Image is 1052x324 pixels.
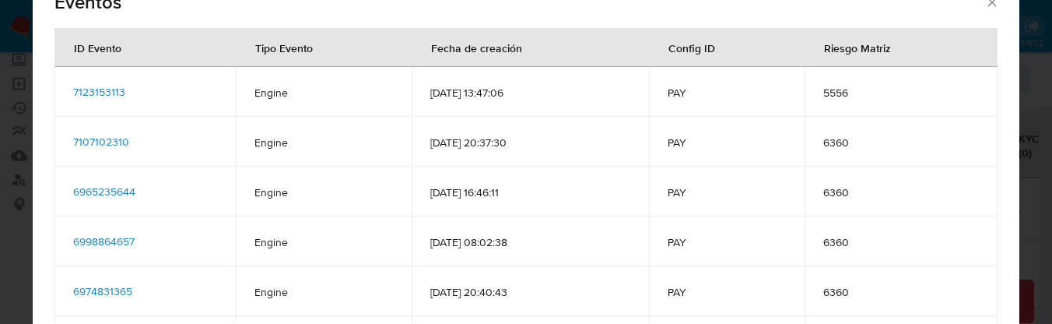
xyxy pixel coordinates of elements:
span: [DATE] 20:37:30 [430,136,629,150]
span: 6360 [823,136,979,150]
span: PAY [668,285,786,299]
span: 7107102310 [73,134,129,150]
span: PAY [668,136,786,150]
span: 6998864657 [73,234,135,249]
div: Tipo Evento [237,29,331,66]
span: 6965235644 [73,184,135,199]
span: 6974831365 [73,283,132,299]
span: 6360 [823,185,979,199]
span: [DATE] 08:02:38 [430,235,629,249]
span: Engine [254,285,393,299]
span: PAY [668,185,786,199]
span: 5556 [823,86,979,100]
span: Engine [254,185,393,199]
span: PAY [668,86,786,100]
span: [DATE] 16:46:11 [430,185,629,199]
div: ID Evento [55,29,140,66]
span: Engine [254,86,393,100]
span: 6360 [823,235,979,249]
span: 7123153113 [73,84,125,100]
span: [DATE] 13:47:06 [430,86,629,100]
span: [DATE] 20:40:43 [430,285,629,299]
span: PAY [668,235,786,249]
div: Config ID [650,29,734,66]
span: 6360 [823,285,979,299]
span: Engine [254,235,393,249]
div: Fecha de creación [412,29,541,66]
div: Riesgo Matriz [805,29,910,66]
span: Engine [254,136,393,150]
